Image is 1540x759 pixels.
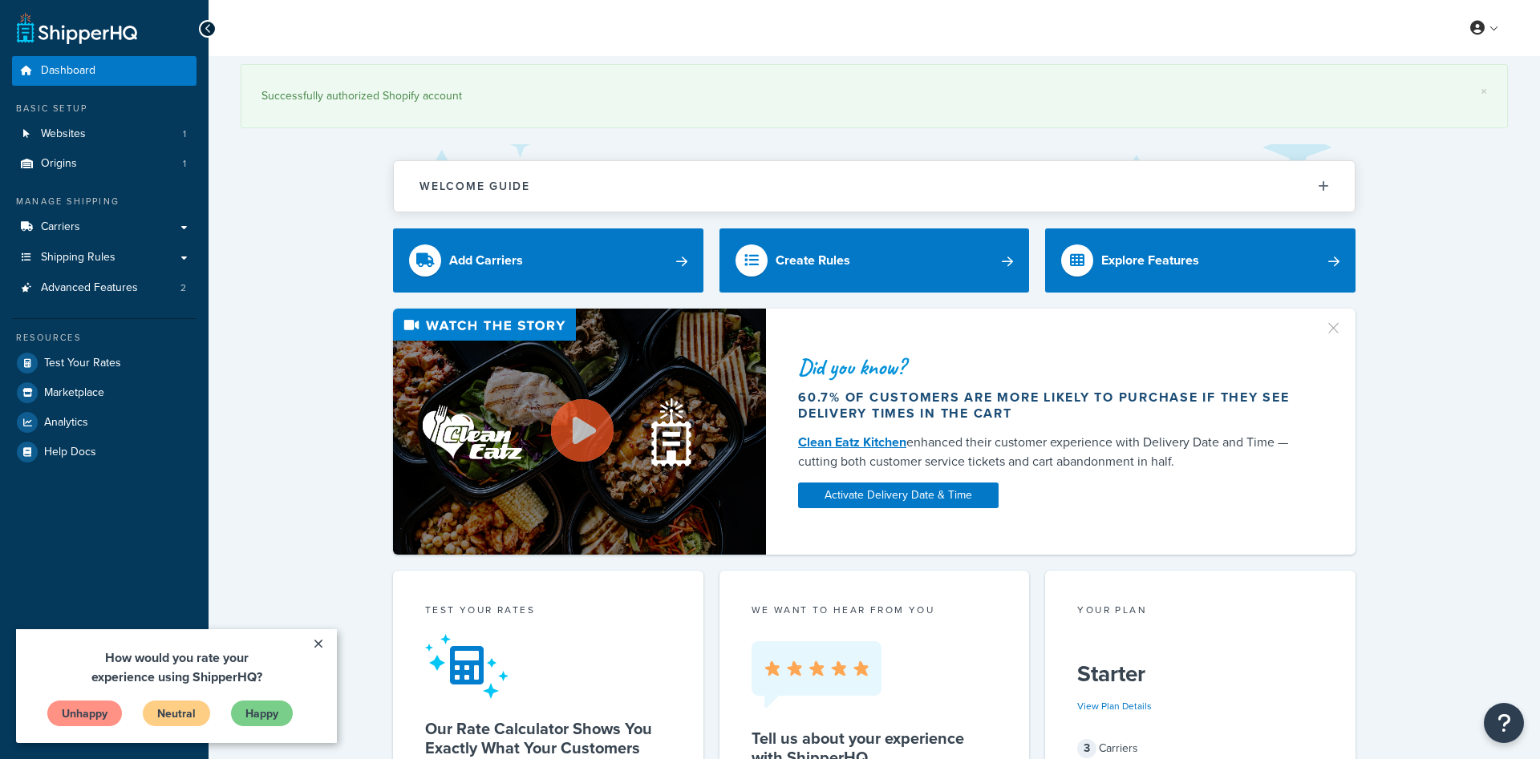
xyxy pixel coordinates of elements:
[126,71,195,98] a: Neutral
[12,119,197,149] a: Websites1
[41,281,138,295] span: Advanced Features
[393,309,766,555] img: Video thumbnail
[425,603,671,621] div: Test your rates
[12,56,197,86] a: Dashboard
[1077,739,1096,758] span: 3
[261,85,1487,107] div: Successfully authorized Shopify account
[41,127,86,141] span: Websites
[12,378,197,407] a: Marketplace
[214,71,278,98] a: Happy
[12,102,197,115] div: Basic Setup
[41,220,80,234] span: Carriers
[1484,703,1524,743] button: Open Resource Center
[1077,661,1323,687] h5: Starter
[12,119,197,149] li: Websites
[752,603,998,617] p: we want to hear from you
[183,157,186,171] span: 1
[44,386,104,400] span: Marketplace
[41,64,95,78] span: Dashboard
[798,482,999,508] a: Activate Delivery Date & Time
[12,273,197,303] a: Advanced Features2
[12,331,197,345] div: Resources
[798,390,1305,422] div: 60.7% of customers are more likely to purchase if they see delivery times in the cart
[1101,249,1199,272] div: Explore Features
[180,281,186,295] span: 2
[12,149,197,179] a: Origins1
[12,273,197,303] li: Advanced Features
[719,228,1030,293] a: Create Rules
[1481,85,1487,98] a: ×
[44,357,121,370] span: Test Your Rates
[183,127,186,141] span: 1
[1077,699,1152,713] a: View Plan Details
[419,180,530,192] h2: Welcome Guide
[12,243,197,273] a: Shipping Rules
[798,433,1305,471] div: enhanced their customer experience with Delivery Date and Time — cutting both customer service ti...
[449,249,523,272] div: Add Carriers
[393,228,703,293] a: Add Carriers
[75,19,246,57] span: How would you rate your experience using ShipperHQ?
[1045,228,1356,293] a: Explore Features
[12,438,197,466] a: Help Docs
[12,408,197,437] a: Analytics
[12,349,197,377] a: Test Your Rates
[776,249,850,272] div: Create Rules
[12,195,197,208] div: Manage Shipping
[41,251,115,264] span: Shipping Rules
[41,157,77,171] span: Origins
[1077,603,1323,621] div: Your Plan
[12,212,197,242] a: Carriers
[44,446,96,459] span: Help Docs
[798,433,906,451] a: Clean Eatz Kitchen
[44,416,88,430] span: Analytics
[30,71,107,98] a: Unhappy
[12,149,197,179] li: Origins
[394,161,1355,212] button: Welcome Guide
[798,356,1305,378] div: Did you know?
